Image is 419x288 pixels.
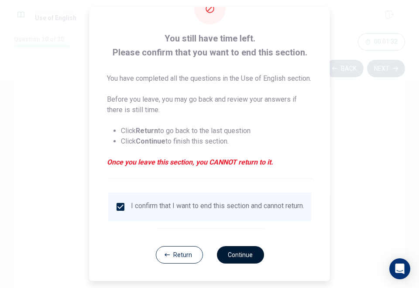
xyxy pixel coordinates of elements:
div: I confirm that I want to end this section and cannot return. [131,202,304,212]
button: Return [155,246,203,264]
p: You have completed all the questions in the Use of English section. [107,73,313,84]
strong: Return [136,127,158,135]
li: Click to go back to the last question [121,126,313,136]
div: Open Intercom Messenger [389,258,410,279]
strong: Continue [136,137,165,145]
button: Continue [216,246,264,264]
span: You still have time left. Please confirm that you want to end this section. [107,31,313,59]
em: Once you leave this section, you CANNOT return to it. [107,157,313,168]
li: Click to finish this section. [121,136,313,147]
p: Before you leave, you may go back and review your answers if there is still time. [107,94,313,115]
